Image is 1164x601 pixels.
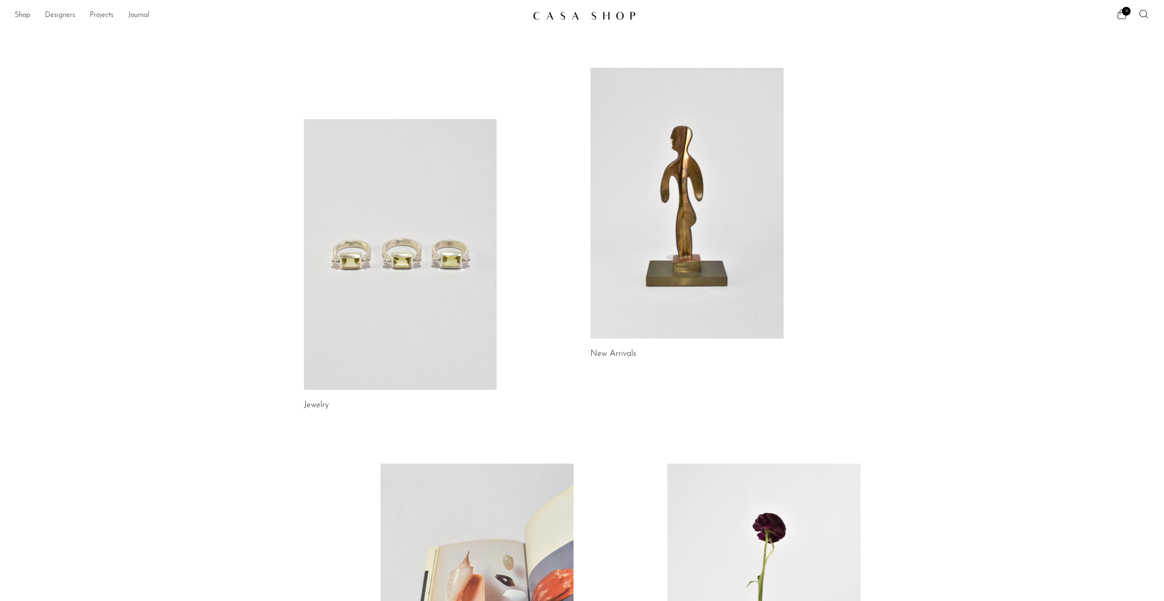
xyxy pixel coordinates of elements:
span: 9 [1122,7,1131,16]
a: Designers [45,10,75,22]
a: Shop [15,10,30,22]
nav: Desktop navigation [15,8,525,23]
a: Projects [90,10,114,22]
ul: NEW HEADER MENU [15,8,525,23]
a: New Arrivals [590,350,636,358]
a: Journal [128,10,150,22]
a: Jewelry [304,401,329,410]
